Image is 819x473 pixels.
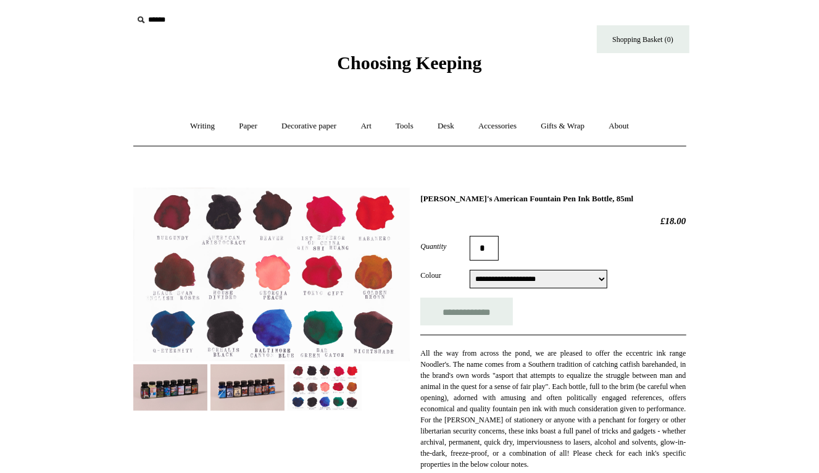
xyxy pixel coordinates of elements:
[530,110,596,143] a: Gifts & Wrap
[420,348,686,470] p: All the way from across the pond, we are pleased to offer the eccentric ink range Noodler's. The ...
[288,364,362,411] img: Noodler's American Fountain Pen Ink Bottle, 85ml
[597,110,640,143] a: About
[420,194,686,204] h1: [PERSON_NAME]'s American Fountain Pen Ink Bottle, 85ml
[467,110,528,143] a: Accessories
[420,216,686,227] h2: £18.00
[210,364,285,411] img: Noodler's American Fountain Pen Ink Bottle, 85ml
[420,241,470,252] label: Quantity
[426,110,465,143] a: Desk
[270,110,347,143] a: Decorative paper
[133,364,207,411] img: Noodler's American Fountain Pen Ink Bottle, 85ml
[133,188,410,361] img: Noodler's American Fountain Pen Ink Bottle, 85ml
[228,110,268,143] a: Paper
[350,110,383,143] a: Art
[179,110,226,143] a: Writing
[337,52,481,73] span: Choosing Keeping
[385,110,425,143] a: Tools
[420,371,686,446] span: sport that attempts to equalize the struggle between man and animal in the quest for a sense of f...
[420,270,470,281] label: Colour
[337,62,481,71] a: Choosing Keeping
[597,25,689,53] a: Shopping Basket (0)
